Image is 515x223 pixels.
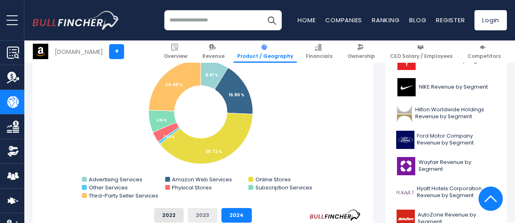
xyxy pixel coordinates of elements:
a: Home [298,16,315,24]
span: Ownership [348,53,375,59]
a: + [109,44,124,59]
a: Hyatt Hotels Corporation Revenue by Segment [391,181,501,204]
img: bullfincher logo [32,11,120,30]
button: 2023 [188,208,217,223]
span: Revenue [202,53,225,59]
img: HLT logo [396,104,413,123]
a: Financials [302,40,336,63]
a: Ford Motor Company Revenue by Segment [391,129,501,151]
a: Go to homepage [32,11,120,30]
tspan: 6.96 % [156,119,167,123]
img: NKE logo [396,78,416,96]
a: Ownership [344,40,379,63]
button: Search [262,10,282,30]
span: Hyatt Hotels Corporation Revenue by Segment [417,185,496,199]
span: Product / Geography [237,53,293,59]
svg: Amazon.com's Revenue Share by Segment [45,40,361,202]
a: Blog [409,16,426,24]
span: Hilton Worldwide Holdings Revenue by Segment [415,106,496,120]
tspan: 16.86 % [229,92,245,98]
a: Register [436,16,465,24]
text: Subscription Services [255,184,312,191]
text: Third-Party Seller Services [89,192,158,200]
a: CEO Salary / Employees [386,40,456,63]
a: Revenue [199,40,228,63]
a: Login [474,10,507,30]
a: Competitors [464,40,504,63]
img: AMZN logo [33,44,48,59]
span: Wayfair Revenue by Segment [418,159,496,173]
span: Financials [306,53,333,59]
img: Ownership [7,145,19,157]
img: F logo [396,131,414,149]
span: Tesla Revenue by Segment [419,57,491,64]
a: Wayfair Revenue by Segment [391,155,501,177]
text: Advertising Services [89,176,142,183]
button: 2024 [221,208,252,223]
tspan: 8.81 % [206,72,219,78]
span: Competitors [468,53,501,59]
span: CEO Salary / Employees [390,53,453,59]
a: Product / Geography [234,40,297,63]
text: Online Stores [255,176,291,183]
text: Amazon Web Services [172,176,232,183]
a: Companies [325,16,362,24]
a: NIKE Revenue by Segment [391,76,501,98]
div: [DOMAIN_NAME] [55,47,103,56]
tspan: 38.72 % [206,149,222,155]
img: H logo [396,183,414,202]
text: Physical Stores [172,184,212,191]
text: Other Services [89,184,128,191]
span: Ford Motor Company Revenue by Segment [417,133,496,147]
span: Overview [164,53,187,59]
tspan: 24.48 % [165,82,183,88]
tspan: 0.85 % [163,135,174,140]
a: Hilton Worldwide Holdings Revenue by Segment [391,102,501,125]
span: NIKE Revenue by Segment [419,84,488,91]
a: Ranking [372,16,399,24]
button: 2022 [154,208,184,223]
img: W logo [396,157,416,175]
a: Overview [160,40,191,63]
